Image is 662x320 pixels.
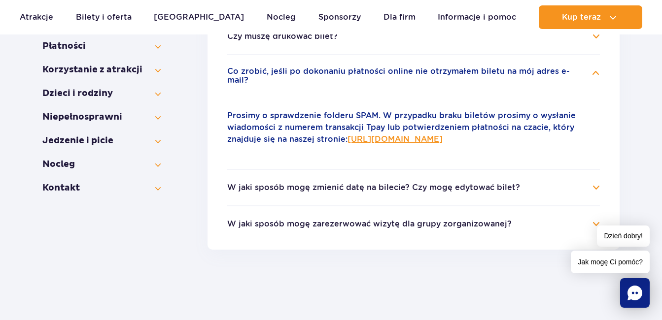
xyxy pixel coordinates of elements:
[571,251,650,273] span: Jak mogę Ci pomóc?
[42,182,161,194] button: Kontakt
[597,225,650,247] span: Dzień dobry!
[348,134,443,144] a: [URL][DOMAIN_NAME]
[227,32,338,41] button: Czy muszę drukować bilet?
[227,110,600,145] p: Prosimy o sprawdzenie folderu SPAM. W przypadku braku biletów prosimy o wysłanie wiadomości z num...
[42,64,161,76] button: Korzystanie z atrakcji
[227,67,585,85] button: Co zrobić, jeśli po dokonaniu płatności online nie otrzymałem biletu na mój adres e-mail?
[267,5,296,29] a: Nocleg
[42,135,161,147] button: Jedzenie i picie
[42,159,161,170] button: Nocleg
[438,5,516,29] a: Informacje i pomoc
[227,220,512,228] button: W jaki sposób mogę zarezerwować wizytę dla grupy zorganizowanej?
[318,5,361,29] a: Sponsorzy
[383,5,416,29] a: Dla firm
[539,5,642,29] button: Kup teraz
[227,183,520,192] button: W jaki sposób mogę zmienić datę na bilecie? Czy mogę edytować bilet?
[620,278,650,308] div: Chat
[42,88,161,99] button: Dzieci i rodziny
[42,111,161,123] button: Niepełno­sprawni
[154,5,244,29] a: [GEOGRAPHIC_DATA]
[20,5,53,29] a: Atrakcje
[76,5,132,29] a: Bilety i oferta
[562,13,601,22] span: Kup teraz
[42,40,161,52] button: Płatności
